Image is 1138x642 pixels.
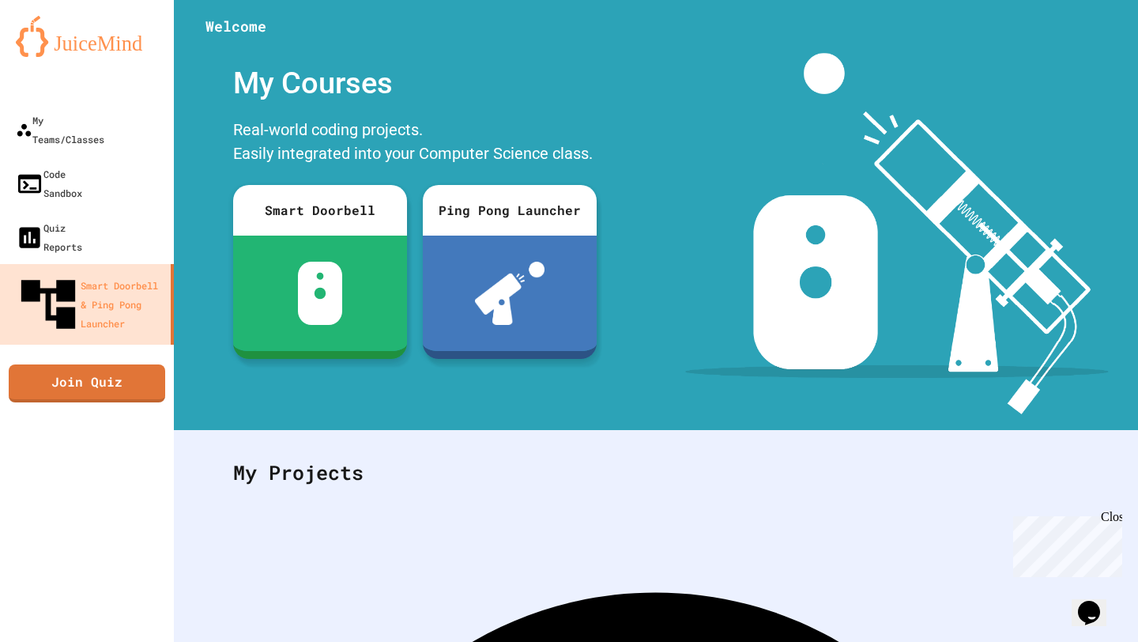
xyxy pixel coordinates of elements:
[16,16,158,57] img: logo-orange.svg
[9,364,165,402] a: Join Quiz
[298,262,343,325] img: sdb-white.svg
[16,218,82,256] div: Quiz Reports
[6,6,109,100] div: Chat with us now!Close
[225,53,605,114] div: My Courses
[423,185,597,236] div: Ping Pong Launcher
[225,114,605,173] div: Real-world coding projects. Easily integrated into your Computer Science class.
[217,442,1095,504] div: My Projects
[1007,510,1122,577] iframe: chat widget
[685,53,1109,414] img: banner-image-my-projects.png
[16,272,164,337] div: Smart Doorbell & Ping Pong Launcher
[16,164,82,202] div: Code Sandbox
[1072,579,1122,626] iframe: chat widget
[475,262,545,325] img: ppl-with-ball.png
[16,111,104,149] div: My Teams/Classes
[233,185,407,236] div: Smart Doorbell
